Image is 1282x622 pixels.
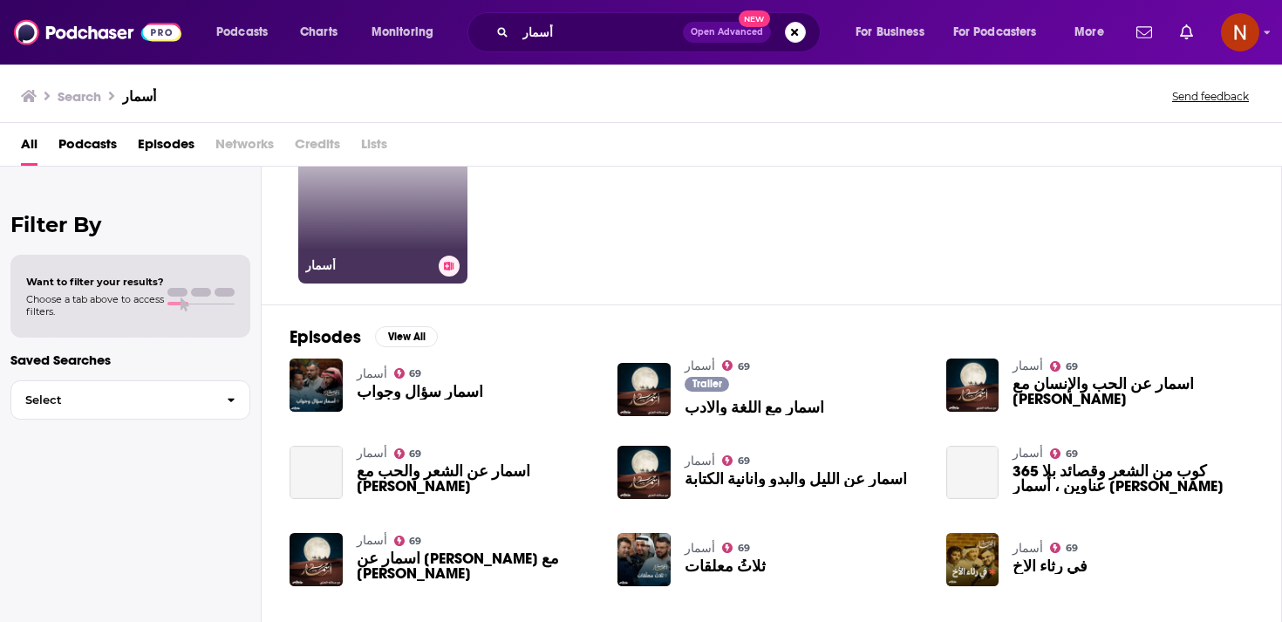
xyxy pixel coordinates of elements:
span: 69 [1066,450,1078,458]
a: أسمار [357,533,387,548]
a: Podcasts [58,130,117,166]
span: 69 [738,363,750,371]
a: ثلاثُ معلّقات [685,559,766,574]
a: Show notifications dropdown [1173,17,1200,47]
button: Show profile menu [1221,13,1259,51]
img: ثلاثُ معلّقات [617,533,671,586]
span: All [21,130,38,166]
a: 69 [1050,361,1078,372]
a: 365 كوب من الشعر وقصائد بلا عناوين ، أسمار محمد العتيق [1013,464,1253,494]
a: أسمار مع اللغة والأدب [685,400,824,415]
a: أسمار [685,541,715,556]
button: open menu [942,18,1062,46]
span: 69 [1066,363,1078,371]
button: Select [10,380,250,420]
span: For Podcasters [953,20,1037,44]
span: Credits [295,130,340,166]
a: أسمار [685,359,715,373]
a: أسمار [357,366,387,381]
button: open menu [1062,18,1126,46]
input: Search podcasts, credits, & more... [515,18,683,46]
span: 69 [409,450,421,458]
h3: Search [58,88,101,105]
span: Want to filter your results? [26,276,164,288]
span: Choose a tab above to access filters. [26,293,164,318]
a: أسمار عن الليل والبدو وأنانية الكتابة [685,472,907,487]
h2: Filter By [10,212,250,237]
button: Send feedback [1167,89,1254,104]
a: 69 [394,368,422,379]
a: أسمار عن جوهر الكتابة مع حمزة كاشغري [357,551,597,581]
a: Charts [289,18,348,46]
button: Open AdvancedNew [683,22,771,43]
span: Lists [361,130,387,166]
span: Select [11,394,213,406]
span: 69 [738,457,750,465]
span: For Business [856,20,924,44]
button: open menu [843,18,946,46]
img: أسمار عن الحب والإنسان مع ياسر الأطرش [946,359,999,412]
span: 365 كوب من الشعر وقصائد بلا عناوين ، أسمار [PERSON_NAME] [1013,464,1253,494]
a: 69 [1050,543,1078,553]
button: open menu [359,18,456,46]
a: أسمار [1013,359,1043,373]
span: Networks [215,130,274,166]
a: 69 [394,448,422,459]
a: EpisodesView All [290,326,438,348]
span: More [1074,20,1104,44]
a: أسمار [1013,446,1043,461]
span: New [739,10,770,27]
h2: Episodes [290,326,361,348]
img: في رثاء الأخ [946,533,999,586]
a: 69 [394,536,422,546]
a: أسمار [1013,541,1043,556]
div: Search podcasts, credits, & more... [484,12,837,52]
img: أسمار عن الليل والبدو وأنانية الكتابة [617,446,671,499]
span: أسمار عن الحب والإنسان مع [PERSON_NAME] [1013,377,1253,407]
img: أسمار عن جوهر الكتابة مع حمزة كاشغري [290,533,343,586]
a: 69 [722,360,750,371]
img: أسمار مع اللغة والأدب [617,363,671,416]
span: أسمار عن [PERSON_NAME] مع [PERSON_NAME] [357,551,597,581]
span: Monitoring [372,20,433,44]
span: Charts [300,20,338,44]
a: 69 [722,543,750,553]
a: في رثاء الأخ [1013,559,1088,574]
span: أسمار عن الشعر والحب مع [PERSON_NAME] [357,464,597,494]
a: Show notifications dropdown [1129,17,1159,47]
a: أسمار [357,446,387,461]
span: Logged in as AdelNBM [1221,13,1259,51]
a: أسمار سؤال وجواب [357,385,483,400]
img: Podchaser - Follow, Share and Rate Podcasts [14,16,181,49]
button: open menu [204,18,290,46]
a: 69أسمار [298,114,467,284]
h3: أسمار [305,258,432,273]
a: 365 كوب من الشعر وقصائد بلا عناوين ، أسمار محمد العتيق [946,446,999,499]
h3: أسمار [122,88,156,105]
span: 69 [1066,544,1078,552]
a: أسمار [685,454,715,468]
img: أسمار سؤال وجواب [290,359,343,412]
span: Podcasts [216,20,268,44]
span: 69 [409,537,421,545]
a: 69 [1050,448,1078,459]
a: أسمار عن الشعر والحب مع أحمد بخيت [290,446,343,499]
span: Open Advanced [691,28,763,37]
button: View All [375,326,438,347]
a: Episodes [138,130,194,166]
